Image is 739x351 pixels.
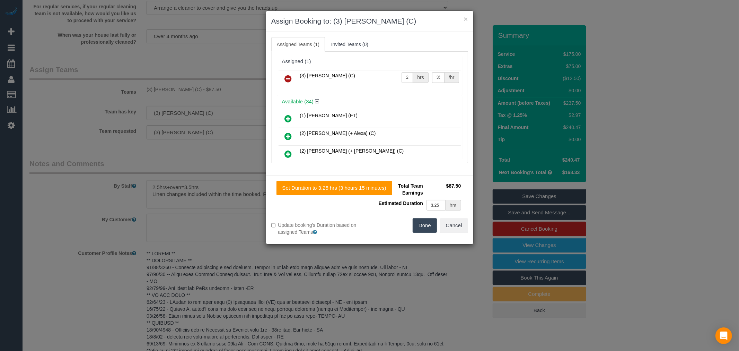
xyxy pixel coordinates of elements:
div: hrs [446,200,461,211]
span: (2) [PERSON_NAME] (+ [PERSON_NAME]) (C) [300,148,404,154]
h3: Assign Booking to: (3) [PERSON_NAME] (C) [271,16,468,26]
div: hrs [413,72,428,83]
input: Update booking's Duration based on assigned Teams [271,223,276,228]
span: (2) [PERSON_NAME] (+ Alexa) (C) [300,130,376,136]
span: Estimated Duration [379,200,423,206]
span: (1) [PERSON_NAME] (FT) [300,113,358,118]
div: Assigned (1) [282,59,457,65]
button: Cancel [440,218,468,233]
td: $87.50 [425,181,463,198]
button: Set Duration to 3.25 hrs (3 hours 15 minutes) [276,181,392,195]
button: × [464,15,468,23]
span: (3) [PERSON_NAME] (C) [300,73,355,78]
div: /hr [445,72,459,83]
label: Update booking's Duration based on assigned Teams [271,222,364,236]
a: Invited Teams (0) [326,37,374,52]
button: Done [413,218,437,233]
div: Open Intercom Messenger [715,327,732,344]
h4: Available (34) [282,99,457,105]
td: Total Team Earnings [375,181,425,198]
a: Assigned Teams (1) [271,37,325,52]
